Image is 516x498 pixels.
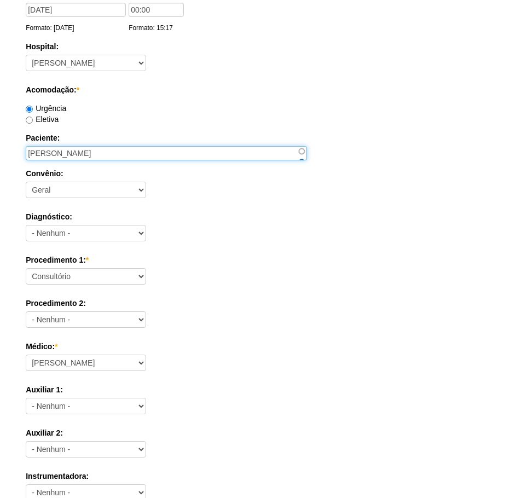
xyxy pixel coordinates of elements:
label: Auxiliar 2: [26,427,490,438]
span: Este campo é obrigatório. [55,342,57,351]
input: Eletiva [26,117,33,124]
span: Este campo é obrigatório. [77,85,79,94]
label: Convênio: [26,168,490,179]
label: Médico: [26,341,490,352]
label: Hospital: [26,41,490,52]
div: Formato: 15:17 [129,22,187,33]
label: Urgência [26,104,66,113]
label: Auxiliar 1: [26,384,490,395]
label: Paciente: [26,132,490,143]
label: Procedimento 2: [26,298,490,309]
span: Este campo é obrigatório. [86,256,89,264]
div: Formato: [DATE] [26,22,129,33]
label: Acomodação: [26,84,490,95]
label: Eletiva [26,115,59,124]
label: Procedimento 1: [26,254,490,265]
input: Urgência [26,106,33,113]
label: Instrumentadora: [26,471,490,482]
label: Diagnóstico: [26,211,490,222]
